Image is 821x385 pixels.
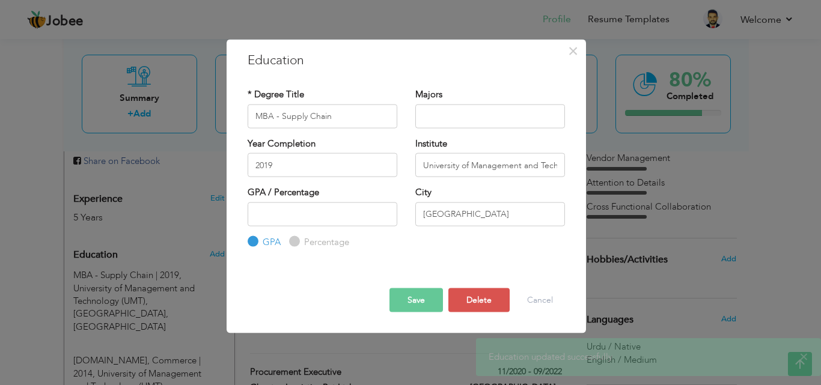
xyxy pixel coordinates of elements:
label: Institute [415,137,447,150]
button: Delete [448,288,510,312]
label: City [415,186,432,199]
label: * Degree Title [248,88,304,101]
span: Education updated successfully. [489,351,614,363]
label: Year Completion [248,137,316,150]
label: GPA [260,235,281,248]
span: × [568,40,578,61]
button: Close [564,41,583,60]
button: Save [389,288,443,312]
h3: Education [248,51,565,69]
label: Percentage [301,235,349,248]
label: Majors [415,88,442,101]
span: × [799,351,808,363]
label: GPA / Percentage [248,186,319,199]
button: Cancel [515,288,565,312]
